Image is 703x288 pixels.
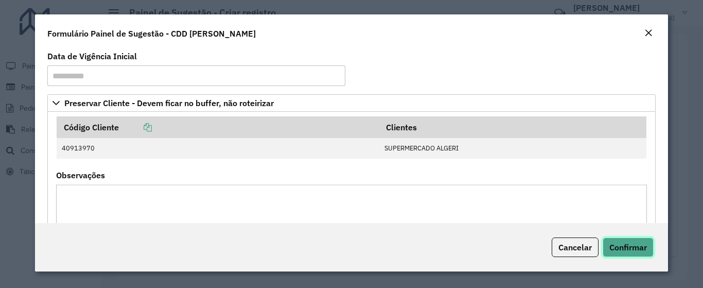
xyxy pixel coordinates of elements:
button: Confirmar [603,238,654,257]
span: Preservar Cliente - Devem ficar no buffer, não roteirizar [64,99,274,107]
td: SUPERMERCADO ALGERI [379,138,646,159]
div: Preservar Cliente - Devem ficar no buffer, não roteirizar [47,112,655,285]
button: Cancelar [552,238,599,257]
label: Observações [56,169,105,181]
span: Cancelar [558,242,592,252]
h4: Formulário Painel de Sugestão - CDD [PERSON_NAME] [47,27,256,40]
a: Preservar Cliente - Devem ficar no buffer, não roteirizar [47,94,655,112]
em: Fechar [644,29,653,37]
span: Confirmar [609,242,647,252]
th: Clientes [379,116,646,138]
a: Copiar [119,122,152,132]
label: Data de Vigência Inicial [47,50,137,62]
button: Close [641,27,656,40]
th: Código Cliente [57,116,379,138]
td: 40913970 [57,138,379,159]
